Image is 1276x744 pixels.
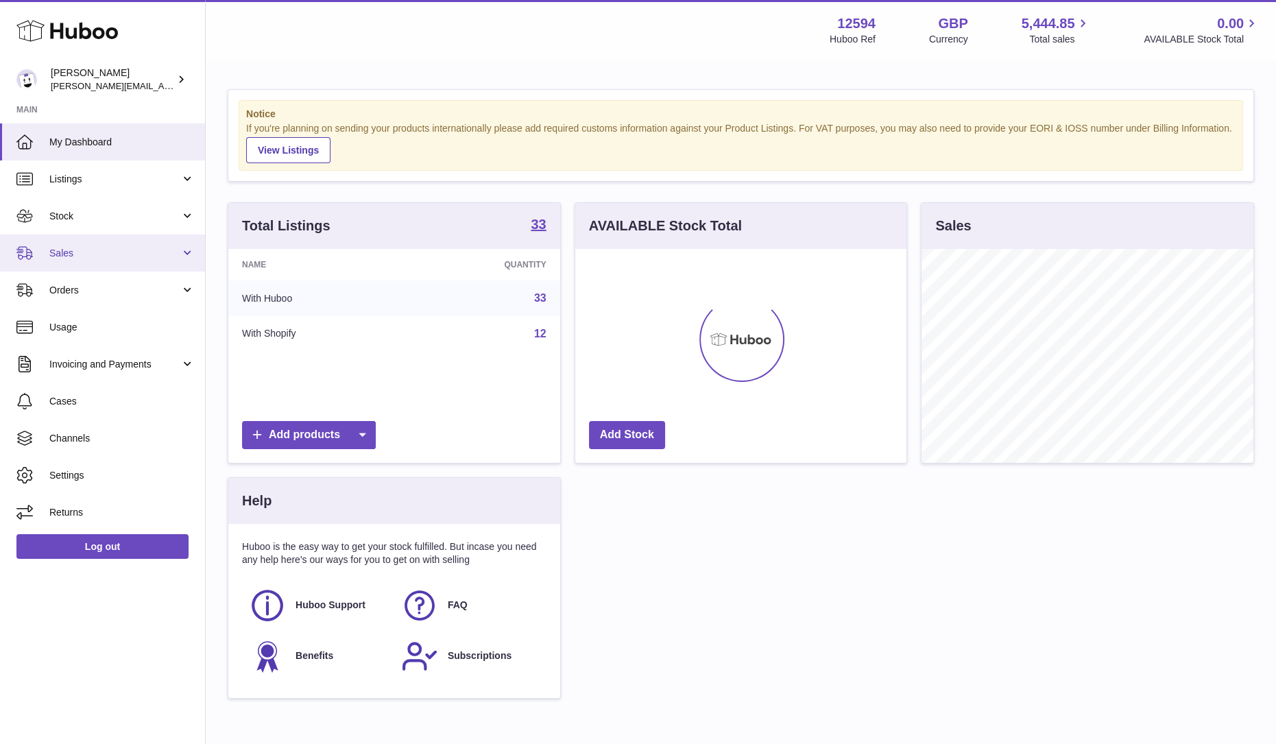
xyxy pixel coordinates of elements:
span: My Dashboard [49,136,195,149]
div: [PERSON_NAME] [51,67,174,93]
h3: AVAILABLE Stock Total [589,217,742,235]
span: Orders [49,284,180,297]
span: Cases [49,395,195,408]
span: 0.00 [1217,14,1244,33]
strong: 33 [531,217,546,231]
a: View Listings [246,137,330,163]
img: owen@wearemakewaves.com [16,69,37,90]
a: Log out [16,534,189,559]
span: 5,444.85 [1022,14,1075,33]
h3: Total Listings [242,217,330,235]
span: Total sales [1029,33,1090,46]
span: Channels [49,432,195,445]
span: Sales [49,247,180,260]
span: FAQ [448,599,468,612]
span: Huboo Support [296,599,365,612]
span: Stock [49,210,180,223]
th: Name [228,249,407,280]
span: AVAILABLE Stock Total [1144,33,1260,46]
a: FAQ [401,587,540,624]
td: With Shopify [228,316,407,352]
div: Huboo Ref [830,33,876,46]
strong: Notice [246,108,1236,121]
div: Currency [929,33,968,46]
a: 5,444.85 Total sales [1022,14,1091,46]
h3: Help [242,492,272,510]
span: Listings [49,173,180,186]
a: 33 [531,217,546,234]
span: Invoicing and Payments [49,358,180,371]
strong: GBP [938,14,967,33]
span: Settings [49,469,195,482]
a: Add products [242,421,376,449]
span: Benefits [296,649,333,662]
a: Benefits [249,638,387,675]
td: With Huboo [228,280,407,316]
a: 33 [534,292,546,304]
a: Huboo Support [249,587,387,624]
a: 12 [534,328,546,339]
span: Returns [49,506,195,519]
div: If you're planning on sending your products internationally please add required customs informati... [246,122,1236,163]
strong: 12594 [837,14,876,33]
a: Subscriptions [401,638,540,675]
span: [PERSON_NAME][EMAIL_ADDRESS][DOMAIN_NAME] [51,80,275,91]
a: Add Stock [589,421,665,449]
th: Quantity [407,249,560,280]
a: 0.00 AVAILABLE Stock Total [1144,14,1260,46]
span: Usage [49,321,195,334]
h3: Sales [935,217,971,235]
span: Subscriptions [448,649,511,662]
p: Huboo is the easy way to get your stock fulfilled. But incase you need any help here's our ways f... [242,540,546,566]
